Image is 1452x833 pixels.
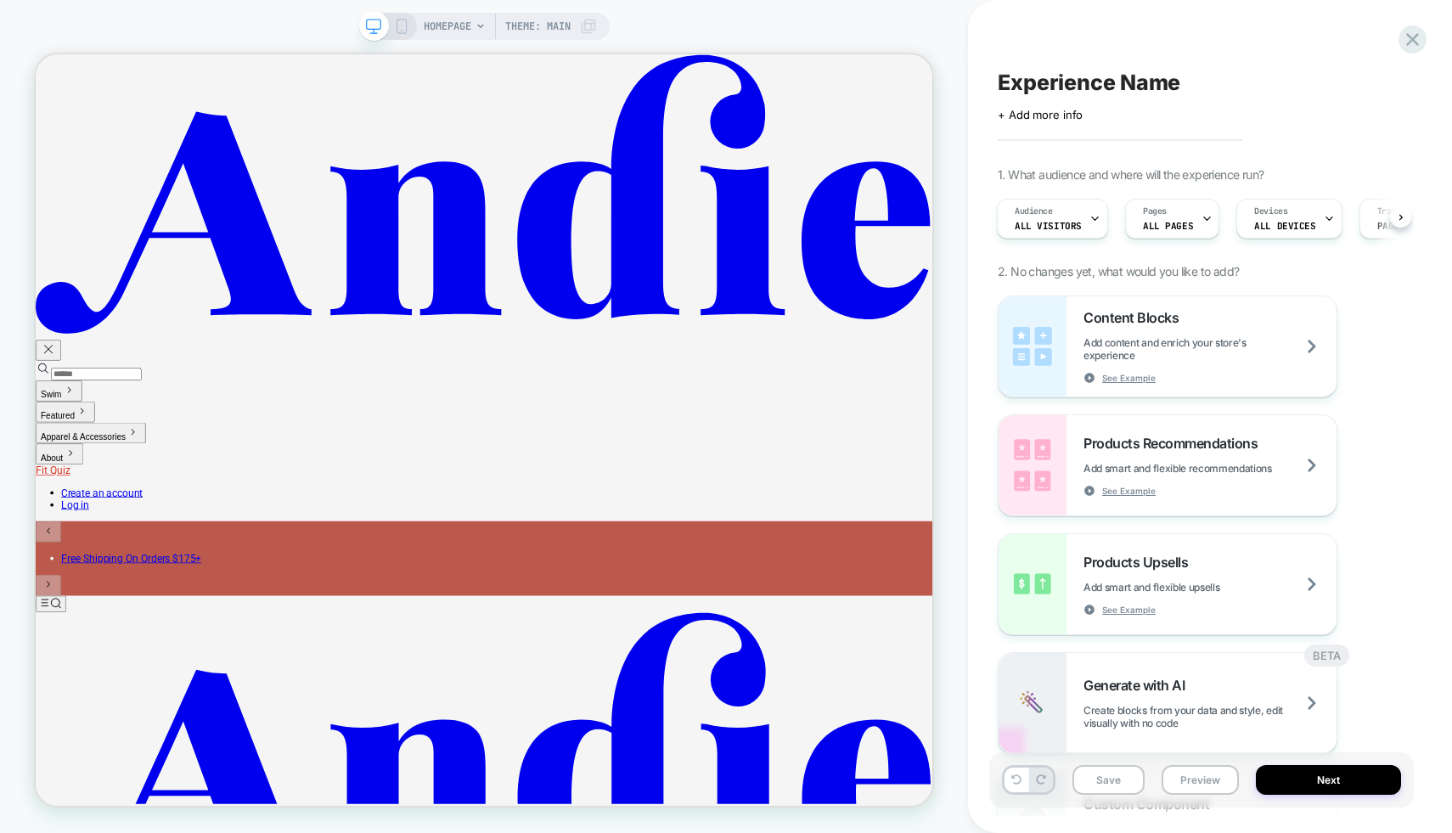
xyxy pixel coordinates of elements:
[1377,205,1410,217] span: Trigger
[34,577,143,593] a: Create an account
[998,70,1180,95] span: Experience Name
[34,664,1128,680] li: Slide 1 of 1
[34,664,221,680] a: Free Shipping on Orders $175+
[1015,220,1082,232] span: All Visitors
[998,108,1083,121] span: + Add more info
[998,167,1263,182] span: 1. What audience and where will the experience run?
[1143,220,1193,232] span: ALL PAGES
[1083,309,1187,326] span: Content Blocks
[1083,677,1193,694] span: Generate with AI
[1083,435,1266,452] span: Products Recommendations
[1072,765,1145,795] button: Save
[7,532,37,544] span: About
[1304,644,1349,667] div: BETA
[34,593,71,609] a: Log in
[1254,220,1315,232] span: ALL DEVICES
[1102,485,1156,497] span: See Example
[1162,765,1239,795] button: Preview
[1083,462,1314,475] span: Add smart and flexible recommendations
[1083,554,1196,571] span: Products Upsells
[998,264,1239,279] span: 2. No changes yet, what would you like to add?
[1256,765,1401,795] button: Next
[1083,336,1337,362] span: Add content and enrich your store's experience
[1102,604,1156,616] span: See Example
[1254,205,1287,217] span: Devices
[1377,220,1427,232] span: Page Load
[7,447,35,460] span: Swim
[1015,205,1053,217] span: Audience
[1102,372,1156,384] span: See Example
[7,504,120,516] span: Apparel & Accessories
[7,476,52,488] span: Featured
[505,13,571,40] span: Theme: MAIN
[1143,205,1167,217] span: Pages
[1083,704,1337,729] span: Create blocks from your data and style, edit visually with no code
[1083,581,1262,594] span: Add smart and flexible upsells
[424,13,471,40] span: HOMEPAGE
